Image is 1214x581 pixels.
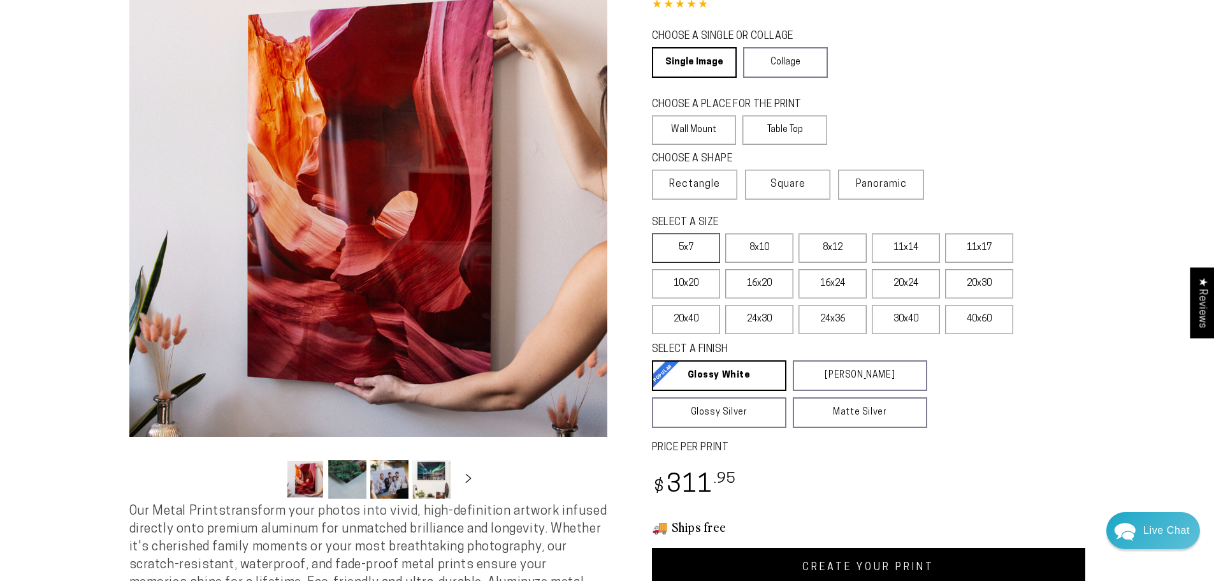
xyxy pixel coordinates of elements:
label: 10x20 [652,269,720,298]
label: 11x14 [872,233,940,263]
label: 30x40 [872,305,940,334]
div: Click to open Judge.me floating reviews tab [1190,267,1214,338]
h3: 🚚 Ships free [652,518,1085,535]
a: Collage [743,47,828,78]
button: Slide right [454,465,482,493]
button: Slide left [254,465,282,493]
legend: CHOOSE A PLACE FOR THE PRINT [652,98,816,112]
a: Matte Silver [793,397,927,428]
div: Chat widget toggle [1106,512,1200,549]
button: Load image 3 in gallery view [370,460,408,499]
label: Table Top [742,115,827,145]
legend: SELECT A SIZE [652,216,907,230]
legend: SELECT A FINISH [652,342,897,357]
label: 8x10 [725,233,793,263]
a: [PERSON_NAME] [793,360,927,391]
a: Single Image [652,47,737,78]
label: 24x36 [798,305,867,334]
button: Load image 4 in gallery view [412,460,451,499]
span: Square [770,177,806,192]
label: 16x20 [725,269,793,298]
label: 40x60 [945,305,1013,334]
button: Load image 1 in gallery view [286,460,324,499]
label: 20x24 [872,269,940,298]
bdi: 311 [652,473,737,498]
a: Glossy Silver [652,397,786,428]
label: 16x24 [798,269,867,298]
label: PRICE PER PRINT [652,441,1085,455]
label: 20x30 [945,269,1013,298]
button: Load image 2 in gallery view [328,460,366,499]
label: 5x7 [652,233,720,263]
span: Panoramic [856,179,907,189]
span: $ [654,479,665,496]
label: 24x30 [725,305,793,334]
sup: .95 [714,472,737,487]
div: Contact Us Directly [1143,512,1190,549]
label: 11x17 [945,233,1013,263]
span: Rectangle [669,177,720,192]
a: Glossy White [652,360,786,391]
legend: CHOOSE A SHAPE [652,152,818,166]
label: Wall Mount [652,115,737,145]
label: 20x40 [652,305,720,334]
label: 8x12 [798,233,867,263]
legend: CHOOSE A SINGLE OR COLLAGE [652,29,816,44]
